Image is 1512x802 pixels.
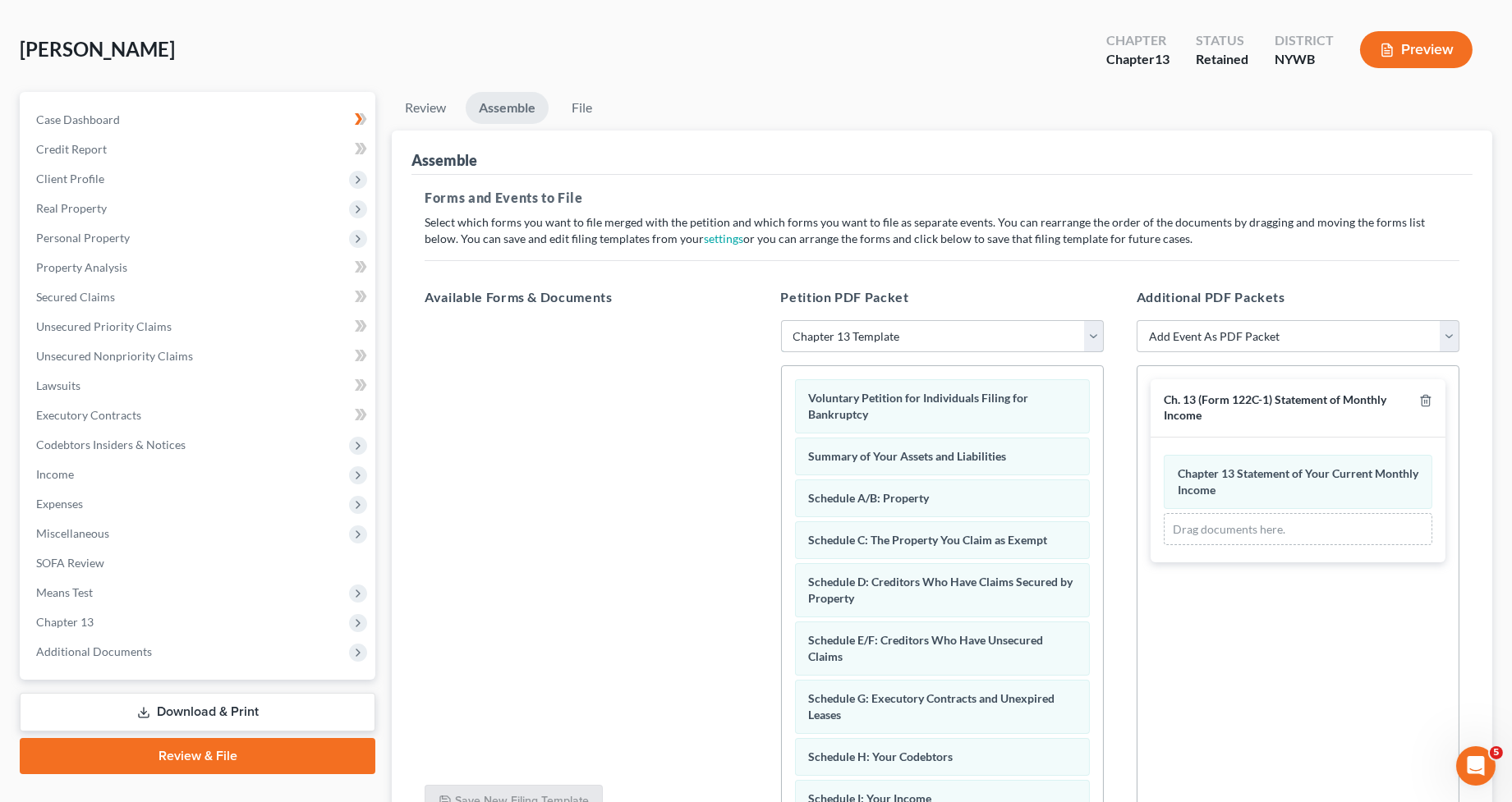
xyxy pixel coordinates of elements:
div: District [1275,31,1334,50]
a: Executory Contracts [23,401,375,430]
a: Unsecured Nonpriority Claims [23,341,375,371]
span: Schedule A/B: Property [809,491,930,505]
span: Ch. 13 (Form 122C-1) Statement of Monthly Income [1164,392,1386,422]
span: Secured Claims [36,290,115,304]
span: 5 [1490,746,1503,759]
div: NYWB [1275,50,1334,69]
div: Drag documents here. [1164,513,1432,546]
span: Executory Contracts [36,408,141,422]
a: File [555,92,608,124]
h5: Available Forms & Documents [425,287,747,307]
iframe: Intercom live chat [1456,746,1496,786]
p: Select which forms you want to file merged with the petition and which forms you want to file as ... [425,214,1459,247]
a: Unsecured Priority Claims [23,312,375,341]
span: Miscellaneous [36,526,109,540]
span: Chapter 13 [36,615,94,629]
div: Chapter [1106,50,1170,69]
a: Credit Report [23,135,375,164]
span: Chapter 13 Statement of Your Current Monthly Income [1178,466,1418,497]
span: Expenses [36,497,83,511]
a: Secured Claims [23,282,375,312]
div: Chapter [1106,31,1170,50]
span: Unsecured Priority Claims [36,319,172,333]
a: Assemble [466,92,549,124]
span: Client Profile [36,172,104,186]
a: Review & File [20,738,375,774]
span: Income [36,467,74,481]
span: Voluntary Petition for Individuals Filing for Bankruptcy [809,391,1029,421]
span: Case Dashboard [36,112,120,126]
a: Case Dashboard [23,105,375,135]
div: Retained [1196,50,1248,69]
span: Lawsuits [36,378,80,392]
span: Personal Property [36,231,130,245]
a: Lawsuits [23,371,375,401]
div: Assemble [411,150,477,170]
span: Real Property [36,201,107,215]
span: Schedule C: The Property You Claim as Exempt [809,533,1048,547]
a: Review [392,92,459,124]
span: Petition PDF Packet [781,289,909,305]
span: [PERSON_NAME] [20,37,175,61]
span: Summary of Your Assets and Liabilities [809,449,1007,463]
button: Preview [1360,31,1473,68]
a: SOFA Review [23,548,375,578]
span: Schedule G: Executory Contracts and Unexpired Leases [809,691,1055,722]
span: Property Analysis [36,260,127,274]
span: Unsecured Nonpriority Claims [36,349,193,363]
h5: Additional PDF Packets [1137,287,1459,307]
a: Property Analysis [23,253,375,282]
span: Schedule E/F: Creditors Who Have Unsecured Claims [809,633,1044,663]
span: Means Test [36,585,93,599]
div: Status [1196,31,1248,50]
span: Schedule D: Creditors Who Have Claims Secured by Property [809,575,1073,605]
a: Download & Print [20,693,375,731]
span: Credit Report [36,142,107,156]
span: Additional Documents [36,644,152,658]
span: Codebtors Insiders & Notices [36,438,186,451]
span: Schedule H: Your Codebtors [809,749,954,763]
span: 13 [1155,51,1170,66]
a: settings [704,231,743,245]
span: SOFA Review [36,556,104,570]
h5: Forms and Events to File [425,188,1459,208]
